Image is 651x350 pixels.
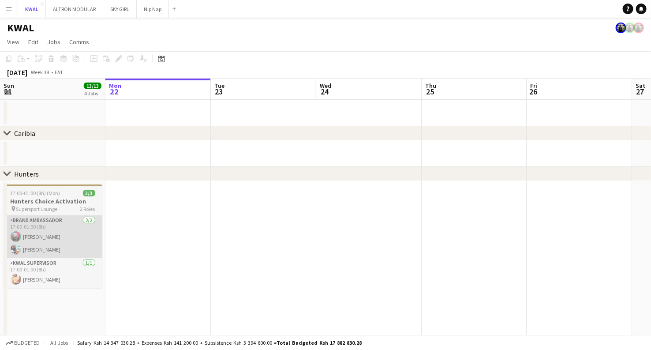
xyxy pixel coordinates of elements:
[635,87,646,97] span: 27
[108,87,121,97] span: 22
[84,83,101,89] span: 13/13
[7,38,19,46] span: View
[4,197,102,205] h3: Hunters Choice Activation
[625,23,635,33] app-user-avatar: simon yonni
[47,38,60,46] span: Jobs
[320,82,331,90] span: Wed
[83,190,95,196] span: 3/3
[4,36,23,48] a: View
[424,87,436,97] span: 25
[49,339,70,346] span: All jobs
[25,36,42,48] a: Edit
[616,23,626,33] app-user-avatar: simon yonni
[4,338,41,348] button: Budgeted
[14,129,35,138] div: Caribia
[14,169,39,178] div: Hunters
[633,23,644,33] app-user-avatar: simon yonni
[531,82,538,90] span: Fri
[7,21,34,34] h1: KWAL
[14,340,40,346] span: Budgeted
[318,87,331,97] span: 24
[11,190,60,196] span: 17:00-01:00 (8h) (Mon)
[55,69,63,75] div: EAT
[69,38,89,46] span: Comms
[109,82,121,90] span: Mon
[18,0,46,18] button: KWAL
[46,0,103,18] button: ALTRON MODULAR
[4,184,102,288] app-job-card: 17:00-01:00 (8h) (Mon)3/3Hunters Choice Activation Supersport Lounge2 RolesBrand Ambassador2/217:...
[2,87,14,97] span: 21
[28,38,38,46] span: Edit
[66,36,93,48] a: Comms
[425,82,436,90] span: Thu
[137,0,169,18] button: Nip Nap
[529,87,538,97] span: 26
[77,339,362,346] div: Salary Ksh 14 347 030.28 + Expenses Ksh 141 200.00 + Subsistence Ksh 3 394 600.00 =
[213,87,224,97] span: 23
[29,69,51,75] span: Week 38
[44,36,64,48] a: Jobs
[277,339,362,346] span: Total Budgeted Ksh 17 882 830.28
[4,82,14,90] span: Sun
[80,206,95,212] span: 2 Roles
[84,90,101,97] div: 4 Jobs
[4,258,102,288] app-card-role: KWAL SUPERVISOR1/117:00-01:00 (8h)[PERSON_NAME]
[636,82,646,90] span: Sat
[103,0,137,18] button: SKY GIRL
[16,206,58,212] span: Supersport Lounge
[4,215,102,258] app-card-role: Brand Ambassador2/217:00-01:00 (8h)[PERSON_NAME][PERSON_NAME]
[7,68,27,77] div: [DATE]
[214,82,224,90] span: Tue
